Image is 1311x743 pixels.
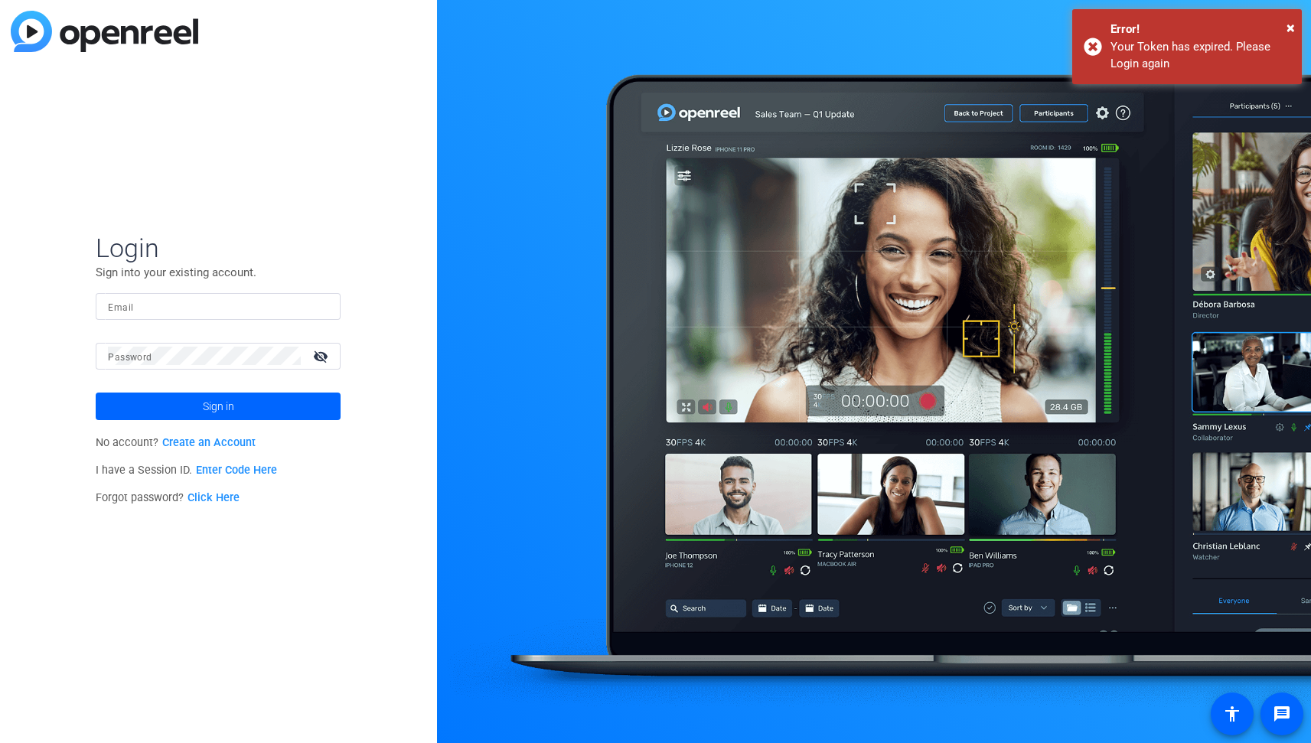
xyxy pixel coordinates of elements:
[96,232,341,264] span: Login
[108,297,328,315] input: Enter Email Address
[96,464,277,477] span: I have a Session ID.
[162,436,256,449] a: Create an Account
[96,491,240,504] span: Forgot password?
[96,393,341,420] button: Sign in
[1110,21,1290,38] div: Error!
[304,345,341,367] mat-icon: visibility_off
[96,264,341,281] p: Sign into your existing account.
[1273,705,1291,723] mat-icon: message
[108,302,133,313] mat-label: Email
[1287,16,1295,39] button: Close
[196,464,277,477] a: Enter Code Here
[1223,705,1241,723] mat-icon: accessibility
[1287,18,1295,37] span: ×
[188,491,240,504] a: Click Here
[203,387,234,425] span: Sign in
[108,352,152,363] mat-label: Password
[96,436,256,449] span: No account?
[11,11,198,52] img: blue-gradient.svg
[1110,38,1290,73] div: Your Token has expired. Please Login again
